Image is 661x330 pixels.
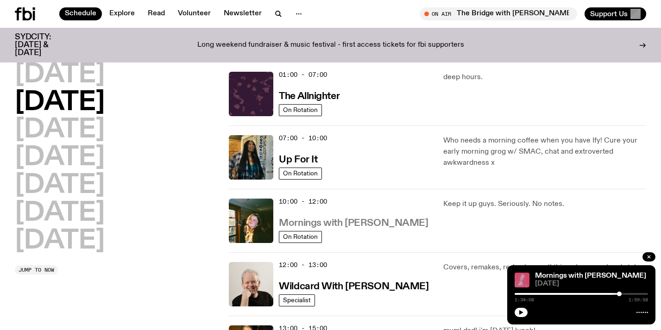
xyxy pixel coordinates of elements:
[283,170,318,177] span: On Rotation
[19,267,54,272] span: Jump to now
[104,7,140,20] a: Explore
[229,135,273,180] img: Ify - a Brown Skin girl with black braided twists, looking up to the side with her tongue stickin...
[590,10,628,18] span: Support Us
[279,282,428,292] h3: Wildcard With [PERSON_NAME]
[279,218,428,228] h3: Mornings with [PERSON_NAME]
[585,7,646,20] button: Support Us
[515,298,534,302] span: 1:34:08
[279,92,340,101] h3: The Allnighter
[229,199,273,243] img: Freya smiles coyly as she poses for the image.
[15,200,105,226] button: [DATE]
[535,280,648,287] span: [DATE]
[279,153,317,165] a: Up For It
[629,298,648,302] span: 1:59:58
[197,41,464,50] p: Long weekend fundraiser & music festival - first access tickets for fbi supporters
[15,90,105,116] button: [DATE]
[15,228,105,254] button: [DATE]
[279,134,327,143] span: 07:00 - 10:00
[279,155,317,165] h3: Up For It
[443,72,646,83] p: deep hours.
[15,33,74,57] h3: SYDCITY: [DATE] & [DATE]
[15,265,58,274] button: Jump to now
[15,118,105,143] button: [DATE]
[279,168,322,180] a: On Rotation
[142,7,170,20] a: Read
[279,197,327,206] span: 10:00 - 12:00
[279,217,428,228] a: Mornings with [PERSON_NAME]
[229,262,273,306] img: Stuart is smiling charmingly, wearing a black t-shirt against a stark white background.
[218,7,267,20] a: Newsletter
[279,294,315,306] a: Specialist
[279,261,327,269] span: 12:00 - 13:00
[279,280,428,292] a: Wildcard With [PERSON_NAME]
[15,173,105,199] button: [DATE]
[535,272,646,280] a: Mornings with [PERSON_NAME]
[443,262,646,273] p: Covers, remakes, re-hashes + all things borrowed and stolen.
[15,145,105,171] button: [DATE]
[283,106,318,113] span: On Rotation
[15,62,105,88] button: [DATE]
[279,104,322,116] a: On Rotation
[279,70,327,79] span: 01:00 - 07:00
[283,297,311,304] span: Specialist
[283,233,318,240] span: On Rotation
[420,7,577,20] button: On AirThe Bridge with [PERSON_NAME]
[279,90,340,101] a: The Allnighter
[172,7,216,20] a: Volunteer
[443,135,646,168] p: Who needs a morning coffee when you have Ify! Cure your early morning grog w/ SMAC, chat and extr...
[279,231,322,243] a: On Rotation
[443,199,646,210] p: Keep it up guys. Seriously. No notes.
[59,7,102,20] a: Schedule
